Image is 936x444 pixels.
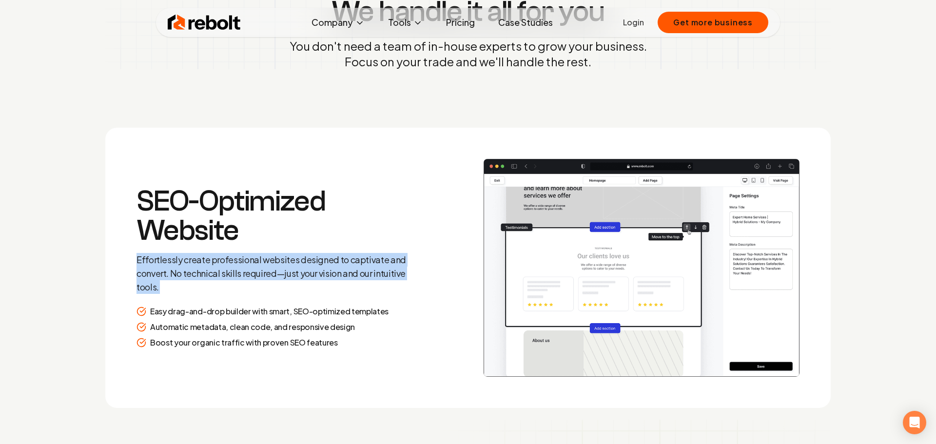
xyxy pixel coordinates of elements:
[304,13,372,32] button: Company
[490,13,561,32] a: Case Studies
[484,159,799,377] img: How it works
[658,12,768,33] button: Get more business
[380,13,430,32] button: Tools
[623,17,644,28] a: Login
[438,13,483,32] a: Pricing
[290,38,647,69] p: You don't need a team of in-house experts to grow your business. Focus on your trade and we'll ha...
[150,321,355,333] p: Automatic metadata, clean code, and responsive design
[136,253,417,294] p: Effortlessly create professional websites designed to captivate and convert. No technical skills ...
[903,411,926,434] div: Open Intercom Messenger
[150,337,338,348] p: Boost your organic traffic with proven SEO features
[168,13,241,32] img: Rebolt Logo
[136,187,417,245] h3: SEO-Optimized Website
[150,306,389,317] p: Easy drag-and-drop builder with smart, SEO-optimized templates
